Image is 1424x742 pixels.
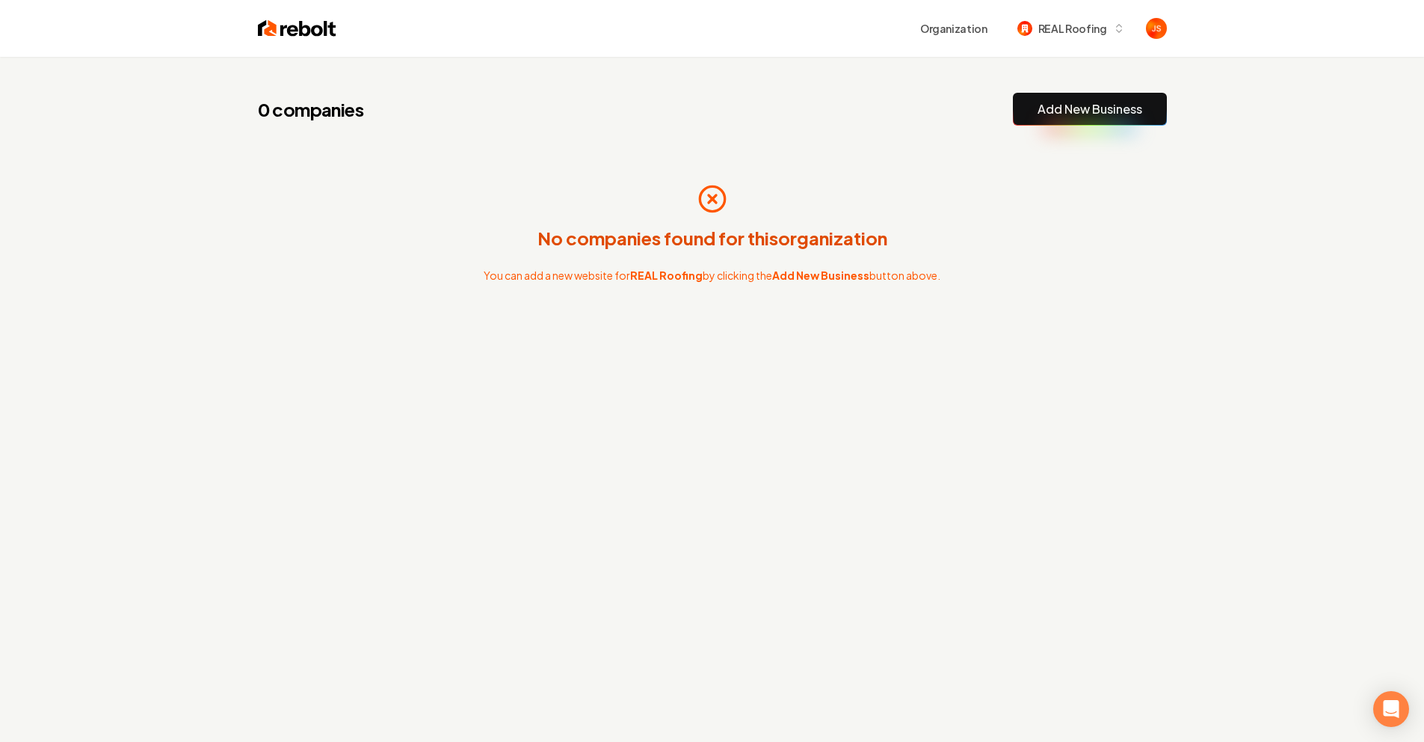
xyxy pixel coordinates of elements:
h1: 0 companies [258,97,401,121]
p: You can add a new website for by clicking the button above. [484,268,940,283]
p: No companies found for this organization [537,226,887,250]
button: Add New Business [1013,93,1167,126]
span: REAL Roofing [630,269,703,282]
span: REAL Roofing [1038,21,1107,37]
img: REAL Roofing [1017,21,1032,36]
button: Open user button [1146,18,1167,39]
img: James Shamoun [1146,18,1167,39]
a: Add New Business [1038,100,1142,118]
button: Organization [911,15,996,42]
img: Rebolt Logo [258,18,336,39]
div: Open Intercom Messenger [1373,691,1409,727]
strong: Add New Business [772,269,869,282]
